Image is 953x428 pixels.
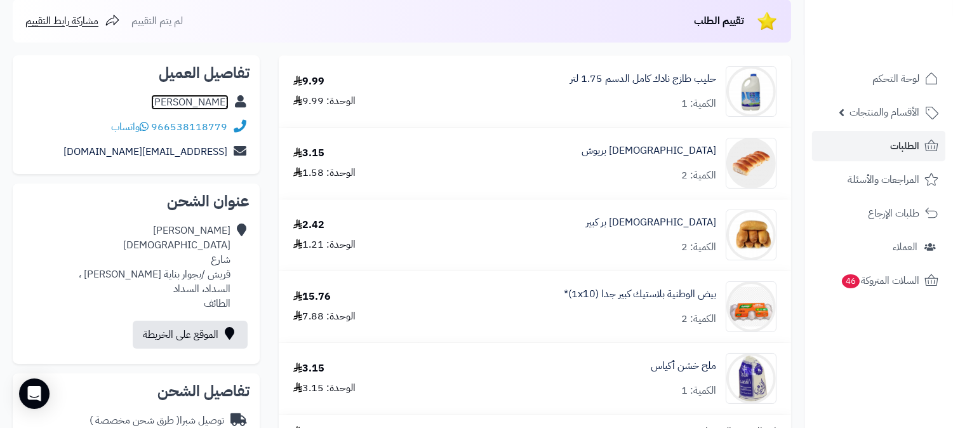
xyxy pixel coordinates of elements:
[90,413,224,428] div: توصيل شبرا
[133,321,248,349] a: الموقع على الخريطة
[681,240,716,255] div: الكمية: 2
[23,194,250,209] h2: عنوان الشحن
[570,72,716,86] a: حليب طازج نادك كامل الدسم 1.75 لتر
[293,94,356,109] div: الوحدة: 9.99
[681,312,716,326] div: الكمية: 2
[812,265,945,296] a: السلات المتروكة46
[726,210,776,260] img: 537209d0a4c1bdc753bb1a0516df8f1c413-90x90.jpg
[25,13,98,29] span: مشاركة رابط التقييم
[19,378,50,409] div: Open Intercom Messenger
[151,119,227,135] a: 966538118779
[812,64,945,94] a: لوحة التحكم
[79,224,230,311] div: [PERSON_NAME] [DEMOGRAPHIC_DATA] شارع قريش /بجوار بناية [PERSON_NAME] ، السداد، السداد الطائف
[63,144,227,159] a: [EMAIL_ADDRESS][DOMAIN_NAME]
[25,13,120,29] a: مشاركة رابط التقييم
[890,137,919,155] span: الطلبات
[812,232,945,262] a: العملاء
[893,238,917,256] span: العملاء
[726,66,776,117] img: 23067cc17dc0eb47f0014896f802433ef648-90x90.jpg
[23,65,250,81] h2: تفاصيل العميل
[293,361,324,376] div: 3.15
[293,309,356,324] div: الوحدة: 7.88
[151,95,229,110] a: [PERSON_NAME]
[726,138,776,189] img: 1664440217-296789_1-20201101-011331-90x90.png
[850,104,919,121] span: الأقسام والمنتجات
[293,237,356,252] div: الوحدة: 1.21
[293,218,324,232] div: 2.42
[564,287,716,302] a: بيض الوطنية بلاستيك كبير جدا (1x10)*
[848,171,919,189] span: المراجعات والأسئلة
[868,204,919,222] span: طلبات الإرجاع
[293,290,331,304] div: 15.76
[293,146,324,161] div: 3.15
[872,70,919,88] span: لوحة التحكم
[586,215,716,230] a: [DEMOGRAPHIC_DATA] بر كبير
[842,274,860,288] span: 46
[681,384,716,398] div: الكمية: 1
[841,272,919,290] span: السلات المتروكة
[582,144,716,158] a: [DEMOGRAPHIC_DATA] بريوش
[681,97,716,111] div: الكمية: 1
[111,119,149,135] a: واتساب
[293,381,356,396] div: الوحدة: 3.15
[293,74,324,89] div: 9.99
[23,384,250,399] h2: تفاصيل الشحن
[131,13,183,29] span: لم يتم التقييم
[293,166,356,180] div: الوحدة: 1.58
[681,168,716,183] div: الكمية: 2
[726,281,776,332] img: 1750785467-WhatsApp%20Image%202025-06-24%20at%208.14.46%20PM-90x90.jpeg
[651,359,716,373] a: ملح خشن أكياس
[812,131,945,161] a: الطلبات
[812,198,945,229] a: طلبات الإرجاع
[694,13,744,29] span: تقييم الطلب
[726,353,776,404] img: 1676357318-%D9%84%D9%82%D8%B7%D8%A9%20%D8%A7%D9%84%D8%B4%D8%A7%D8%B4%D8%A9%202023-02-12%20113138-...
[90,413,180,428] span: ( طرق شحن مخصصة )
[812,164,945,195] a: المراجعات والأسئلة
